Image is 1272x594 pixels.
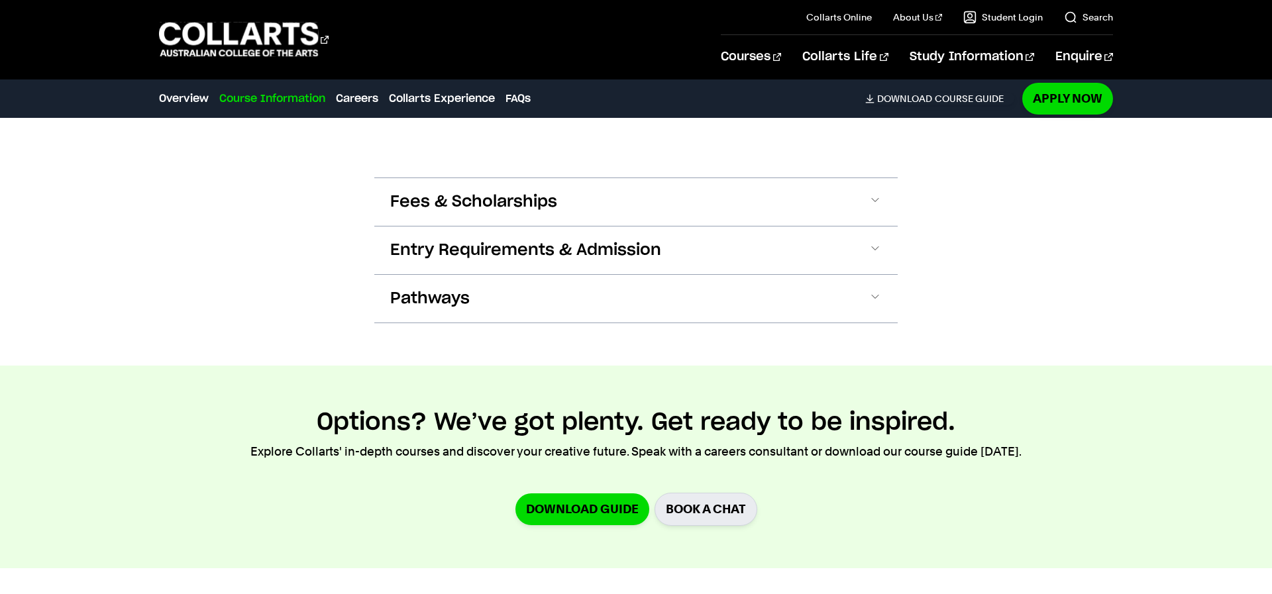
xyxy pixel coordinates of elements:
[374,178,898,226] button: Fees & Scholarships
[963,11,1043,24] a: Student Login
[390,191,557,213] span: Fees & Scholarships
[806,11,872,24] a: Collarts Online
[219,91,325,107] a: Course Information
[1022,83,1113,114] a: Apply Now
[721,35,781,79] a: Courses
[389,91,495,107] a: Collarts Experience
[1064,11,1113,24] a: Search
[317,408,955,437] h2: Options? We’ve got plenty. Get ready to be inspired.
[910,35,1034,79] a: Study Information
[250,442,1022,461] p: Explore Collarts' in-depth courses and discover your creative future. Speak with a careers consul...
[655,493,757,525] a: BOOK A CHAT
[390,240,661,261] span: Entry Requirements & Admission
[515,493,649,524] a: Download Guide
[1055,35,1113,79] a: Enquire
[374,275,898,322] button: Pathways
[505,91,531,107] a: FAQs
[159,21,329,58] div: Go to homepage
[390,288,470,309] span: Pathways
[893,11,942,24] a: About Us
[336,91,378,107] a: Careers
[865,93,1014,105] a: DownloadCourse Guide
[159,91,209,107] a: Overview
[802,35,888,79] a: Collarts Life
[877,93,932,105] span: Download
[374,226,898,274] button: Entry Requirements & Admission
